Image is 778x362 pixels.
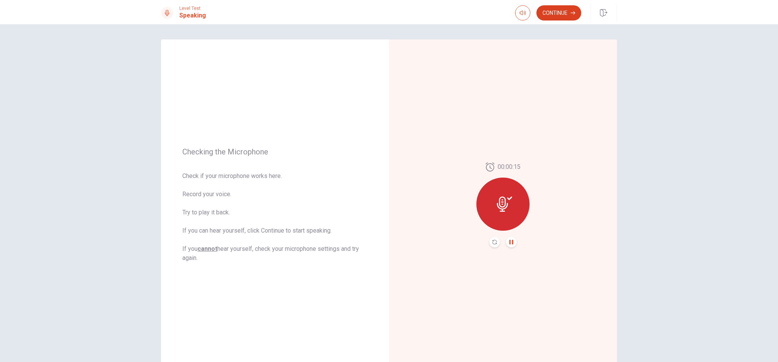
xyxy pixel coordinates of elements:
[498,162,520,172] span: 00:00:15
[182,147,368,156] span: Checking the Microphone
[198,245,217,252] u: cannot
[536,5,581,20] button: Continue
[179,6,206,11] span: Level Test
[179,11,206,20] h1: Speaking
[489,237,500,247] button: Record Again
[182,172,368,263] span: Check if your microphone works here. Record your voice. Try to play it back. If you can hear your...
[506,237,517,247] button: Pause Audio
